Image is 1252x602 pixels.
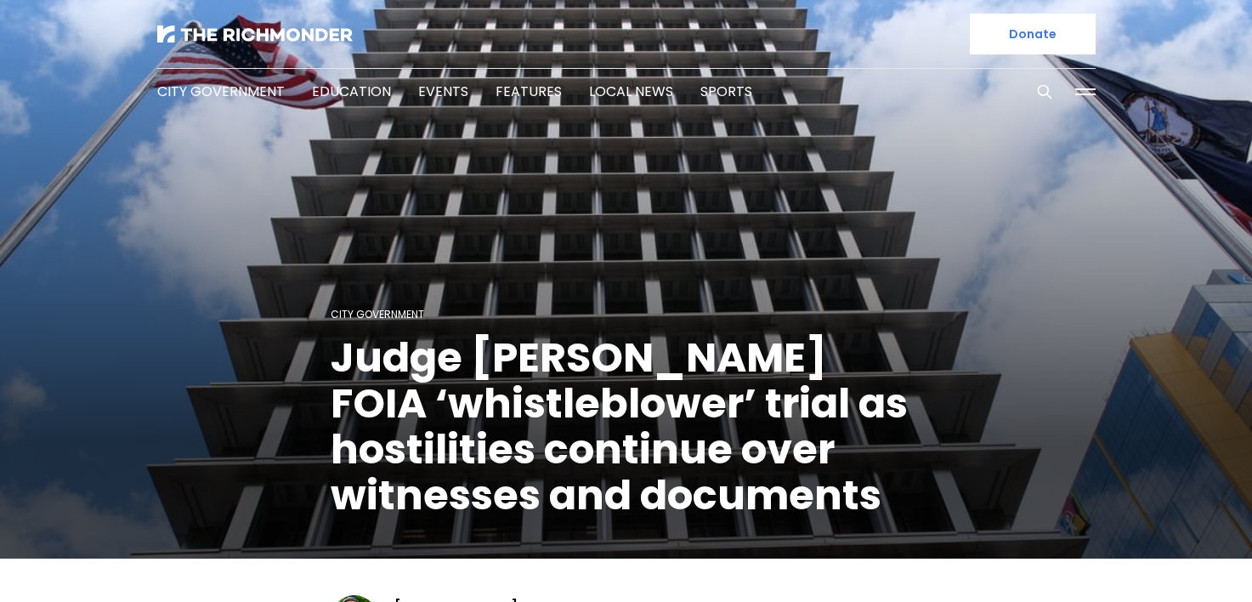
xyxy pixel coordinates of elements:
a: Events [418,82,468,101]
h1: Judge [PERSON_NAME] FOIA ‘whistleblower’ trial as hostilities continue over witnesses and documents [331,335,922,519]
a: Education [312,82,391,101]
a: City Government [157,82,285,101]
a: Features [496,82,562,101]
a: City Government [331,307,424,321]
a: Sports [700,82,752,101]
a: Local News [589,82,673,101]
button: Search this site [1032,79,1057,105]
a: Donate [970,14,1096,54]
img: The Richmonder [157,26,353,43]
